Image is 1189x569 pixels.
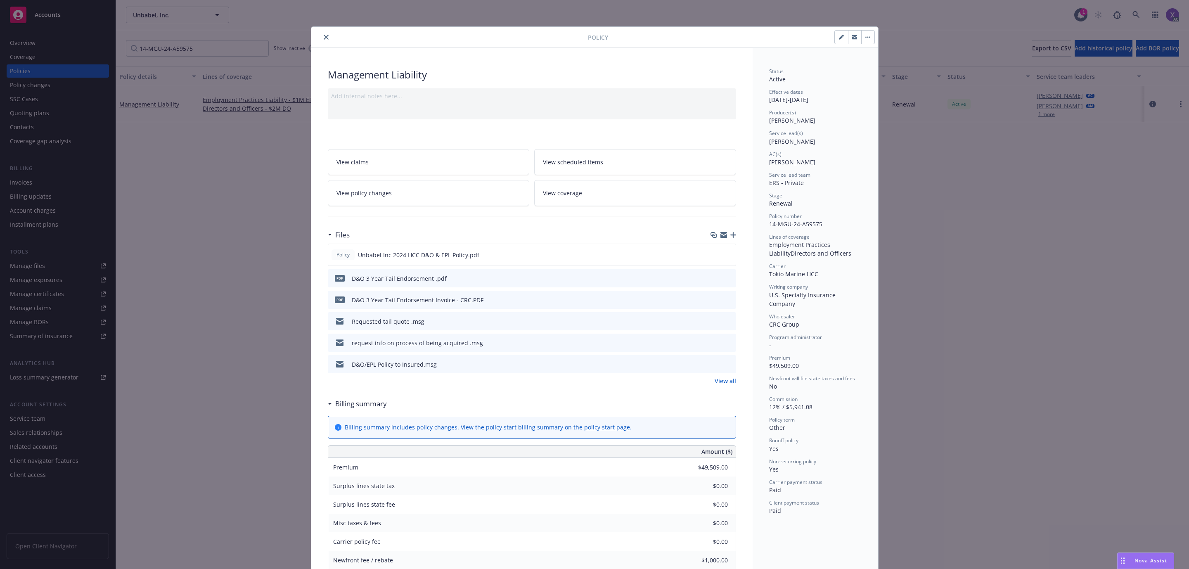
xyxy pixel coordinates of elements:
[712,296,719,304] button: download file
[328,180,530,206] a: View policy changes
[769,424,785,431] span: Other
[769,192,782,199] span: Stage
[769,437,798,444] span: Runoff policy
[769,479,822,486] span: Carrier payment status
[769,334,822,341] span: Program administrator
[712,339,719,347] button: download file
[333,519,381,527] span: Misc taxes & fees
[333,463,358,471] span: Premium
[328,149,530,175] a: View claims
[769,354,790,361] span: Premium
[769,138,815,145] span: [PERSON_NAME]
[769,130,803,137] span: Service lead(s)
[769,416,795,423] span: Policy term
[725,296,733,304] button: preview file
[333,482,395,490] span: Surplus lines state tax
[1118,553,1128,569] div: Drag to move
[534,180,736,206] a: View coverage
[725,317,733,326] button: preview file
[333,500,395,508] span: Surplus lines state fee
[333,538,381,545] span: Carrier policy fee
[358,251,479,259] span: Unbabel Inc 2024 HCC D&O & EPL Policy.pdf
[769,68,784,75] span: Status
[769,382,777,390] span: No
[769,109,796,116] span: Producer(s)
[769,341,771,349] span: -
[725,251,732,259] button: preview file
[712,274,719,283] button: download file
[333,556,393,564] span: Newfront fee / rebate
[352,296,483,304] div: D&O 3 Year Tail Endorsement Invoice - CRC.PDF
[321,32,331,42] button: close
[769,116,815,124] span: [PERSON_NAME]
[335,275,345,281] span: pdf
[769,158,815,166] span: [PERSON_NAME]
[791,249,851,257] span: Directors and Officers
[769,151,782,158] span: AC(s)
[769,320,799,328] span: CRC Group
[725,360,733,369] button: preview file
[769,396,798,403] span: Commission
[769,75,786,83] span: Active
[701,447,732,456] span: Amount ($)
[352,360,437,369] div: D&O/EPL Policy to Insured.msg
[769,362,799,370] span: $49,509.00
[769,486,781,494] span: Paid
[712,360,719,369] button: download file
[769,88,862,104] div: [DATE] - [DATE]
[725,339,733,347] button: preview file
[769,220,822,228] span: 14-MGU-24-A59575
[534,149,736,175] a: View scheduled items
[352,317,424,326] div: Requested tail quote .msg
[543,158,603,166] span: View scheduled items
[769,263,786,270] span: Carrier
[543,189,582,197] span: View coverage
[328,68,736,82] div: Management Liability
[328,230,350,240] div: Files
[769,313,795,320] span: Wholesaler
[715,377,736,385] a: View all
[588,33,608,42] span: Policy
[328,398,387,409] div: Billing summary
[1117,552,1174,569] button: Nova Assist
[769,233,810,240] span: Lines of coverage
[769,213,802,220] span: Policy number
[335,296,345,303] span: PDF
[335,251,351,258] span: Policy
[584,423,630,431] a: policy start page
[769,458,816,465] span: Non-recurring policy
[712,251,718,259] button: download file
[679,554,733,567] input: 0.00
[769,499,819,506] span: Client payment status
[331,92,733,100] div: Add internal notes here...
[769,179,804,187] span: ERS - Private
[769,465,779,473] span: Yes
[712,317,719,326] button: download file
[336,158,369,166] span: View claims
[769,283,808,290] span: Writing company
[1135,557,1167,564] span: Nova Assist
[769,507,781,514] span: Paid
[725,274,733,283] button: preview file
[679,536,733,548] input: 0.00
[679,480,733,492] input: 0.00
[769,241,832,257] span: Employment Practices Liability
[335,398,387,409] h3: Billing summary
[679,461,733,474] input: 0.00
[769,199,793,207] span: Renewal
[769,403,812,411] span: 12% / $5,941.08
[769,88,803,95] span: Effective dates
[336,189,392,197] span: View policy changes
[352,339,483,347] div: request info on process of being acquired .msg
[679,517,733,529] input: 0.00
[769,270,818,278] span: Tokio Marine HCC
[679,498,733,511] input: 0.00
[345,423,632,431] div: Billing summary includes policy changes. View the policy start billing summary on the .
[769,171,810,178] span: Service lead team
[769,445,779,453] span: Yes
[769,291,837,308] span: U.S. Specialty Insurance Company
[769,375,855,382] span: Newfront will file state taxes and fees
[335,230,350,240] h3: Files
[352,274,447,283] div: D&O 3 Year Tail Endorsement .pdf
